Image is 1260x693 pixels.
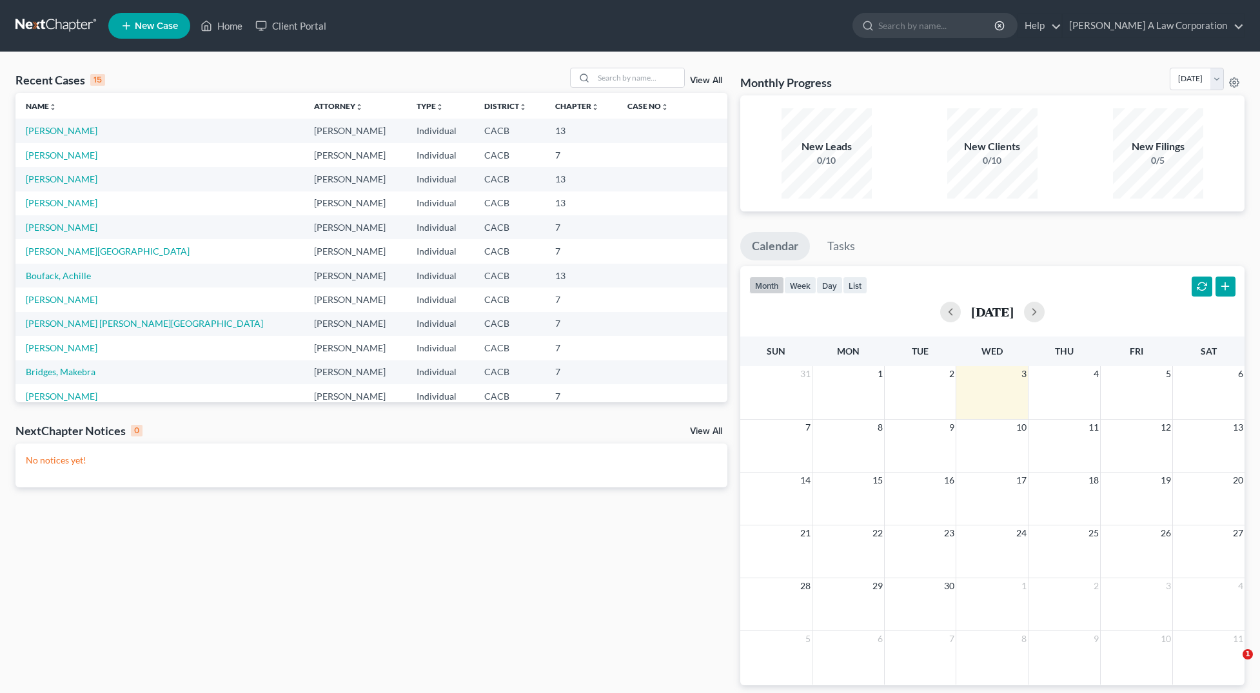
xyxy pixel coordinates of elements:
[1018,14,1061,37] a: Help
[545,119,617,142] td: 13
[1165,578,1172,594] span: 3
[799,473,812,488] span: 14
[545,288,617,311] td: 7
[871,473,884,488] span: 15
[474,312,544,336] td: CACB
[690,76,722,85] a: View All
[1087,473,1100,488] span: 18
[1237,578,1245,594] span: 4
[943,578,956,594] span: 30
[1201,346,1217,356] span: Sat
[304,143,407,167] td: [PERSON_NAME]
[1092,578,1100,594] span: 2
[304,239,407,263] td: [PERSON_NAME]
[474,336,544,360] td: CACB
[519,103,527,111] i: unfold_more
[1087,420,1100,435] span: 11
[981,346,1003,356] span: Wed
[784,277,816,294] button: week
[314,101,363,111] a: Attorneyunfold_more
[15,423,143,438] div: NextChapter Notices
[767,346,785,356] span: Sun
[1063,14,1244,37] a: [PERSON_NAME] A Law Corporation
[1159,473,1172,488] span: 19
[26,150,97,161] a: [PERSON_NAME]
[661,103,669,111] i: unfold_more
[26,318,263,329] a: [PERSON_NAME] [PERSON_NAME][GEOGRAPHIC_DATA]
[406,312,474,336] td: Individual
[15,72,105,88] div: Recent Cases
[406,215,474,239] td: Individual
[1092,366,1100,382] span: 4
[948,420,956,435] span: 9
[971,305,1014,318] h2: [DATE]
[1237,366,1245,382] span: 6
[26,197,97,208] a: [PERSON_NAME]
[304,119,407,142] td: [PERSON_NAME]
[406,167,474,191] td: Individual
[474,215,544,239] td: CACB
[1232,525,1245,541] span: 27
[26,342,97,353] a: [PERSON_NAME]
[417,101,444,111] a: Typeunfold_more
[627,101,669,111] a: Case Nounfold_more
[947,154,1038,167] div: 0/10
[816,232,867,260] a: Tasks
[948,631,956,647] span: 7
[948,366,956,382] span: 2
[912,346,929,356] span: Tue
[1130,346,1143,356] span: Fri
[1113,154,1203,167] div: 0/5
[26,270,91,281] a: Boufack, Achille
[304,312,407,336] td: [PERSON_NAME]
[474,167,544,191] td: CACB
[1159,631,1172,647] span: 10
[26,173,97,184] a: [PERSON_NAME]
[943,525,956,541] span: 23
[545,143,617,167] td: 7
[304,360,407,384] td: [PERSON_NAME]
[545,215,617,239] td: 7
[26,222,97,233] a: [PERSON_NAME]
[943,473,956,488] span: 16
[594,68,684,87] input: Search by name...
[26,246,190,257] a: [PERSON_NAME][GEOGRAPHIC_DATA]
[871,525,884,541] span: 22
[1159,420,1172,435] span: 12
[1113,139,1203,154] div: New Filings
[26,101,57,111] a: Nameunfold_more
[1020,578,1028,594] span: 1
[131,425,143,436] div: 0
[304,336,407,360] td: [PERSON_NAME]
[1216,649,1247,680] iframe: Intercom live chat
[816,277,843,294] button: day
[871,578,884,594] span: 29
[406,336,474,360] td: Individual
[799,525,812,541] span: 21
[355,103,363,111] i: unfold_more
[782,154,872,167] div: 0/10
[436,103,444,111] i: unfold_more
[947,139,1038,154] div: New Clients
[1232,473,1245,488] span: 20
[304,288,407,311] td: [PERSON_NAME]
[1243,649,1253,659] span: 1
[249,14,333,37] a: Client Portal
[749,277,784,294] button: month
[555,101,599,111] a: Chapterunfold_more
[474,119,544,142] td: CACB
[545,360,617,384] td: 7
[1159,525,1172,541] span: 26
[194,14,249,37] a: Home
[406,119,474,142] td: Individual
[804,631,812,647] span: 5
[876,366,884,382] span: 1
[406,264,474,288] td: Individual
[135,21,178,31] span: New Case
[26,366,95,377] a: Bridges, Makebra
[26,454,717,467] p: No notices yet!
[799,578,812,594] span: 28
[474,384,544,408] td: CACB
[545,264,617,288] td: 13
[406,360,474,384] td: Individual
